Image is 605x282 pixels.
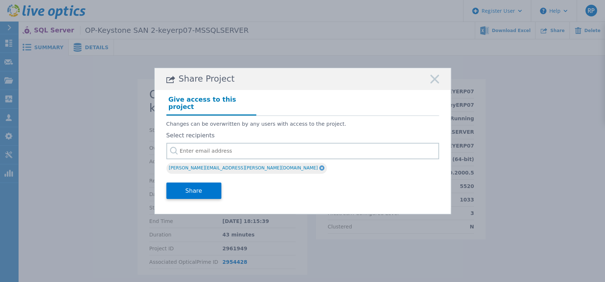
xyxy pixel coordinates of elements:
[179,74,235,84] span: Share Project
[166,163,327,174] div: [PERSON_NAME][EMAIL_ADDRESS][PERSON_NAME][DOMAIN_NAME]
[166,183,221,199] button: Share
[166,143,439,159] input: Enter email address
[166,94,256,115] h4: Give access to this project
[166,121,439,127] p: Changes can be overwritten by any users with access to the project.
[166,132,439,139] label: Select recipients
